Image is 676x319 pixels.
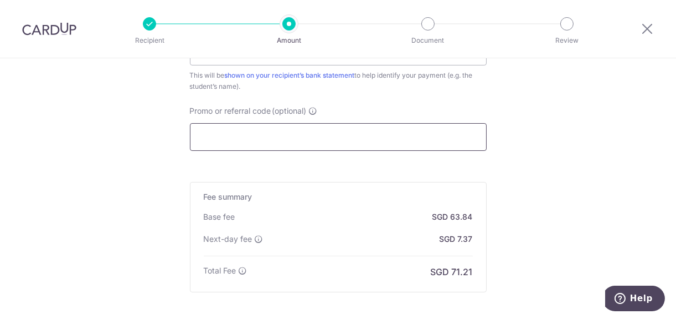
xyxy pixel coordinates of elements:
h5: Fee summary [204,191,473,202]
p: Document [387,35,469,46]
p: Base fee [204,211,235,222]
p: Review [526,35,608,46]
p: SGD 71.21 [431,265,473,279]
a: shown on your recipient’s bank statement [225,71,355,79]
p: Next-day fee [204,234,252,245]
p: SGD 7.37 [440,234,473,245]
img: CardUp [22,22,76,36]
span: Promo or referral code [190,105,271,117]
iframe: Opens a widget where you can find more information [605,286,665,313]
p: Total Fee [204,265,236,276]
span: (optional) [272,105,307,117]
p: Amount [248,35,330,46]
div: This will be to help identify your payment (e.g. the student’s name). [190,70,487,92]
p: SGD 63.84 [432,211,473,222]
p: Recipient [109,35,190,46]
